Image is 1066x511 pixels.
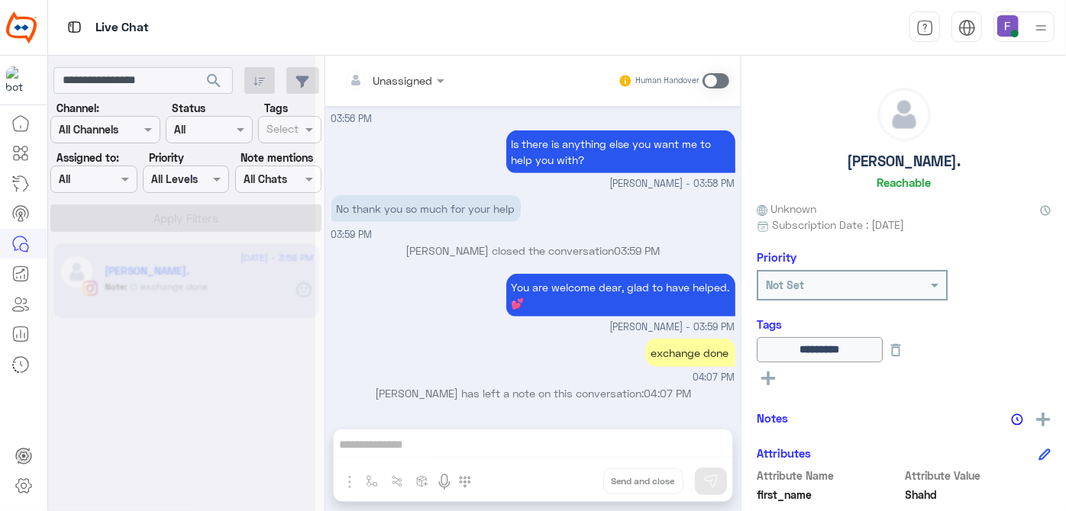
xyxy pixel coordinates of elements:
[772,217,904,233] span: Subscription Date : [DATE]
[909,11,940,43] a: tab
[1036,413,1050,426] img: add
[757,487,903,503] span: first_name
[610,177,735,191] span: [PERSON_NAME] - 03:58 PM
[958,19,976,37] img: tab
[506,130,735,173] p: 20/8/2025, 3:58 PM
[757,411,788,425] h6: Notes
[168,163,195,190] div: loading...
[645,339,735,367] div: exchange done
[757,468,903,484] span: Attribute Name
[331,229,373,240] span: 03:59 PM
[906,487,1051,503] span: Shahd
[331,195,521,222] p: 20/8/2025, 3:59 PM
[1011,413,1023,426] img: notes
[331,243,735,259] p: [PERSON_NAME] closed the conversation
[1032,18,1051,37] img: profile
[610,320,735,335] span: [PERSON_NAME] - 03:59 PM
[757,317,1051,331] h6: Tags
[635,75,699,87] small: Human Handover
[95,18,149,38] p: Live Chat
[878,88,930,140] img: defaultAdmin.png
[916,19,934,37] img: tab
[264,121,299,140] div: Select
[615,244,661,257] span: 03:59 PM
[997,15,1019,37] img: userImage
[65,18,84,37] img: tab
[6,11,37,43] img: Logo
[757,201,816,217] span: Unknown
[906,468,1051,484] span: Attribute Value
[847,153,961,170] h5: [PERSON_NAME].
[693,371,735,385] span: 04:07 PM
[757,446,811,460] h6: Attributes
[331,113,373,124] span: 03:56 PM
[6,66,34,94] img: 317874714732967
[331,385,735,401] p: [PERSON_NAME] has left a note on this conversation:
[644,387,691,400] span: 04:07 PM
[877,175,931,189] h6: Reachable
[757,250,796,264] h6: Priority
[603,468,683,494] button: Send and close
[506,274,735,317] p: 20/8/2025, 3:59 PM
